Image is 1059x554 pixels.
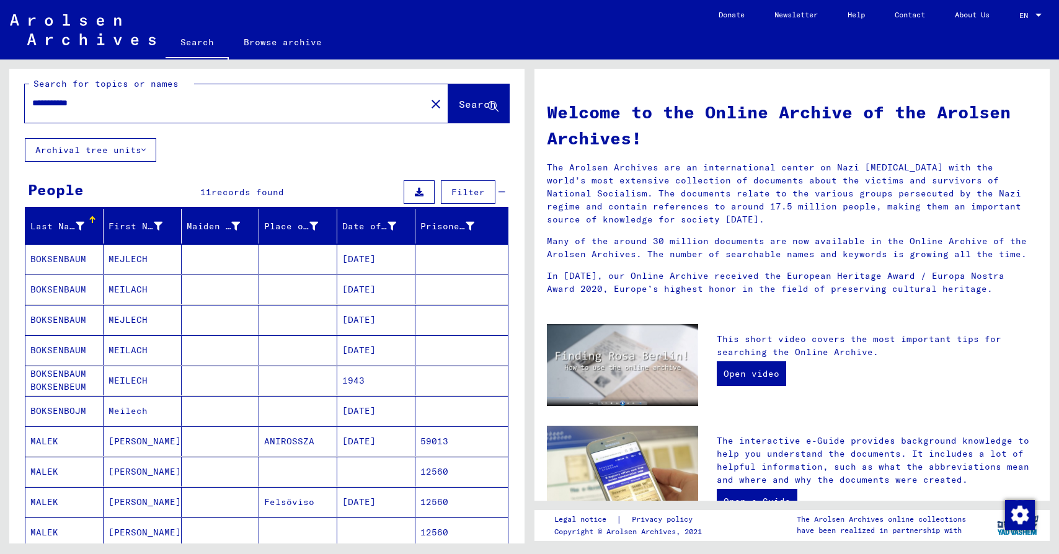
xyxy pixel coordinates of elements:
button: Archival tree units [25,138,156,162]
div: Prisoner # [420,216,493,236]
p: This short video covers the most important tips for searching the Online Archive. [717,333,1037,359]
span: Search [459,98,496,110]
mat-header-cell: Last Name [25,209,104,244]
p: The interactive e-Guide provides background knowledge to help you understand the documents. It in... [717,434,1037,486]
mat-cell: BOKSENBAUM [25,305,104,335]
mat-header-cell: Date of Birth [337,209,415,244]
a: Browse archive [229,27,337,57]
img: yv_logo.png [995,509,1041,540]
mat-cell: MALEK [25,457,104,486]
mat-cell: Felsöviso [259,487,337,517]
p: have been realized in partnership with [797,525,966,536]
mat-cell: BOKSENBAUM BOKSENBEUM [25,366,104,395]
mat-cell: [DATE] [337,335,415,365]
mat-cell: 59013 [415,426,508,456]
mat-cell: BOKSENBAUM [25,275,104,304]
img: video.jpg [547,324,698,407]
div: First Name [109,220,162,233]
mat-cell: 12560 [415,457,508,486]
p: The Arolsen Archives are an international center on Nazi [MEDICAL_DATA] with the world’s most ext... [547,161,1037,226]
mat-icon: close [428,97,443,112]
mat-cell: [DATE] [337,305,415,335]
mat-cell: 12560 [415,487,508,517]
div: Date of Birth [342,220,396,233]
mat-cell: 1943 [337,366,415,395]
div: Place of Birth [264,216,337,236]
div: Prisoner # [420,220,474,233]
div: Place of Birth [264,220,318,233]
mat-header-cell: Prisoner # [415,209,508,244]
span: EN [1019,11,1033,20]
mat-cell: MEILACH [104,275,182,304]
a: Legal notice [554,513,616,526]
mat-cell: [DATE] [337,487,415,517]
mat-cell: 12560 [415,517,508,547]
mat-cell: ANIROSSZA [259,426,337,456]
button: Clear [423,91,448,116]
mat-cell: MEJLECH [104,244,182,274]
p: In [DATE], our Online Archive received the European Heritage Award / Europa Nostra Award 2020, Eu... [547,270,1037,296]
h1: Welcome to the Online Archive of the Arolsen Archives! [547,99,1037,151]
a: Open e-Guide [717,489,797,514]
p: Copyright © Arolsen Archives, 2021 [554,526,707,537]
div: Date of Birth [342,216,415,236]
mat-cell: MALEK [25,517,104,547]
mat-cell: [PERSON_NAME] [104,426,182,456]
a: Search [166,27,229,59]
mat-cell: [DATE] [337,426,415,456]
img: eguide.jpg [547,426,698,527]
mat-cell: [PERSON_NAME] [104,457,182,486]
p: The Arolsen Archives online collections [797,514,966,525]
mat-cell: [DATE] [337,275,415,304]
mat-cell: MEILECH [104,366,182,395]
div: Last Name [30,216,103,236]
div: Maiden Name [187,220,241,233]
div: | [554,513,707,526]
button: Search [448,84,509,123]
a: Privacy policy [622,513,707,526]
mat-cell: BOKSENBAUM [25,335,104,365]
mat-cell: Meilech [104,396,182,426]
mat-cell: [DATE] [337,396,415,426]
mat-cell: [PERSON_NAME] [104,487,182,517]
span: records found [211,187,284,198]
mat-label: Search for topics or names [33,78,179,89]
mat-cell: [PERSON_NAME] [104,517,182,547]
span: 11 [200,187,211,198]
img: Change consent [1005,500,1035,530]
div: First Name [109,216,181,236]
mat-header-cell: Place of Birth [259,209,337,244]
mat-header-cell: First Name [104,209,182,244]
a: Open video [717,361,786,386]
mat-header-cell: Maiden Name [182,209,260,244]
mat-cell: MEJLECH [104,305,182,335]
mat-cell: MEILACH [104,335,182,365]
img: Arolsen_neg.svg [10,14,156,45]
p: Many of the around 30 million documents are now available in the Online Archive of the Arolsen Ar... [547,235,1037,261]
div: Maiden Name [187,216,259,236]
mat-cell: BOKSENBAUM [25,244,104,274]
mat-cell: MALEK [25,487,104,517]
mat-cell: MALEK [25,426,104,456]
div: Last Name [30,220,84,233]
button: Filter [441,180,495,204]
span: Filter [451,187,485,198]
div: People [28,178,84,201]
mat-cell: BOKSENBOJM [25,396,104,426]
mat-cell: [DATE] [337,244,415,274]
